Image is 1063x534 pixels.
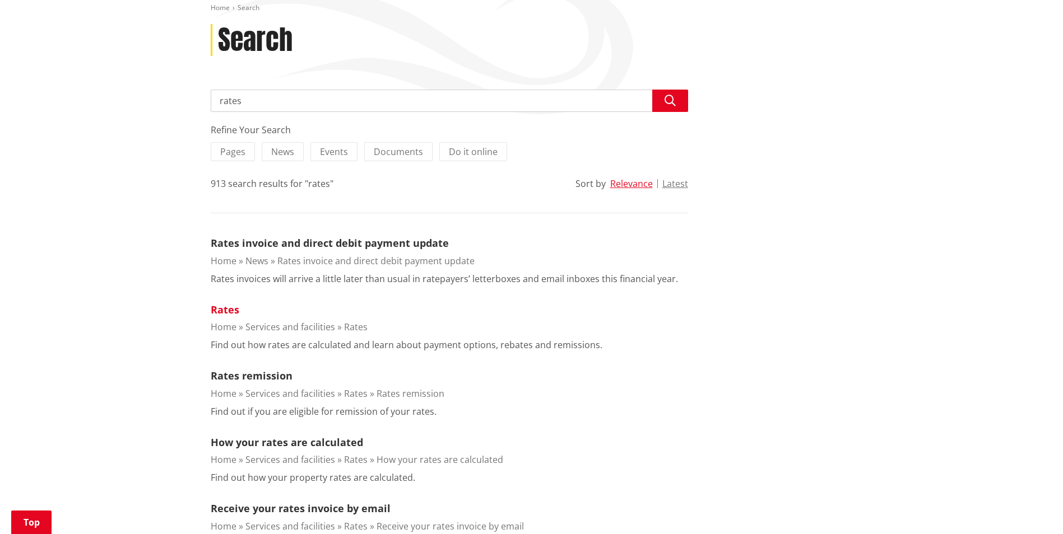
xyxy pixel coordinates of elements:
[575,177,606,190] div: Sort by
[377,453,503,466] a: How your rates are calculated
[245,321,335,333] a: Services and facilities
[211,471,415,484] p: Find out how your property rates are calculated.
[377,520,524,532] a: Receive your rates invoice by email
[211,3,230,12] a: Home
[220,146,245,158] span: Pages
[449,146,498,158] span: Do it online
[11,510,52,534] a: Top
[374,146,423,158] span: Documents
[344,321,368,333] a: Rates
[245,387,335,400] a: Services and facilities
[344,387,368,400] a: Rates
[211,90,688,112] input: Search input
[245,520,335,532] a: Services and facilities
[344,520,368,532] a: Rates
[271,146,294,158] span: News
[211,369,293,382] a: Rates remission
[211,177,333,190] div: 913 search results for "rates"
[610,179,653,189] button: Relevance
[238,3,259,12] span: Search
[211,123,688,137] div: Refine Your Search
[211,321,236,333] a: Home
[277,255,475,267] a: Rates invoice and direct debit payment update
[320,146,348,158] span: Events
[211,435,363,449] a: How your rates are calculated
[662,179,688,189] button: Latest
[1011,487,1052,527] iframe: Messenger Launcher
[211,405,437,418] p: Find out if you are eligible for remission of your rates.
[211,272,678,285] p: Rates invoices will arrive a little later than usual in ratepayers’ letterboxes and email inboxes...
[211,236,449,250] a: Rates invoice and direct debit payment update
[245,453,335,466] a: Services and facilities
[344,453,368,466] a: Rates
[218,24,293,57] h1: Search
[377,387,444,400] a: Rates remission
[211,502,391,515] a: Receive your rates invoice by email
[211,338,602,352] p: Find out how rates are calculated and learn about payment options, rebates and remissions.
[211,387,236,400] a: Home
[245,255,268,267] a: News
[211,3,853,13] nav: breadcrumb
[211,520,236,532] a: Home
[211,255,236,267] a: Home
[211,453,236,466] a: Home
[211,303,239,316] a: Rates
